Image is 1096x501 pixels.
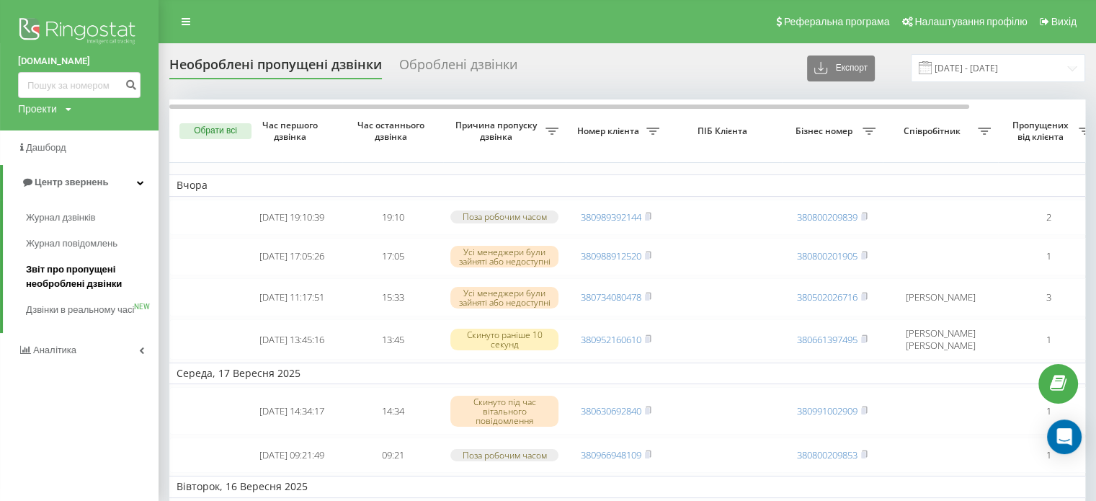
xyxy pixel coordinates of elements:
td: 14:34 [342,387,443,435]
a: Дзвінки в реальному часіNEW [26,297,159,323]
span: Центр звернень [35,177,108,187]
span: Пропущених від клієнта [1005,120,1079,142]
span: Бізнес номер [789,125,863,137]
span: Реферальна програма [784,16,890,27]
div: Поза робочим часом [450,449,558,461]
span: Час першого дзвінка [253,120,331,142]
td: 09:21 [342,438,443,473]
span: Звіт про пропущені необроблені дзвінки [26,262,151,291]
td: 15:33 [342,278,443,316]
div: Усі менеджери були зайняті або недоступні [450,246,558,267]
span: Журнал дзвінків [26,210,95,225]
input: Пошук за номером [18,72,141,98]
a: [DOMAIN_NAME] [18,54,141,68]
td: [PERSON_NAME] [PERSON_NAME] [883,319,998,360]
span: Налаштування профілю [914,16,1027,27]
a: 380800209853 [797,448,857,461]
span: Номер клієнта [573,125,646,137]
span: Співробітник [890,125,978,137]
button: Експорт [807,56,875,81]
span: Аналiтика [33,345,76,355]
td: [DATE] 14:34:17 [241,387,342,435]
td: [DATE] 13:45:16 [241,319,342,360]
a: 380952160610 [581,333,641,346]
div: Оброблені дзвінки [399,57,517,79]
a: 380630692840 [581,404,641,417]
span: Дзвінки в реальному часі [26,303,134,317]
a: Звіт про пропущені необроблені дзвінки [26,257,159,297]
div: Поза робочим часом [450,210,558,223]
span: Вихід [1051,16,1077,27]
div: Скинуто під час вітального повідомлення [450,396,558,427]
td: [DATE] 17:05:26 [241,238,342,276]
div: Open Intercom Messenger [1047,420,1082,454]
div: Необроблені пропущені дзвінки [169,57,382,79]
td: 17:05 [342,238,443,276]
div: Усі менеджери були зайняті або недоступні [450,287,558,309]
div: Проекти [18,102,57,116]
td: [DATE] 09:21:49 [241,438,342,473]
a: 380734080478 [581,291,641,303]
a: 380502026716 [797,291,857,303]
span: ПІБ Клієнта [679,125,770,137]
td: [PERSON_NAME] [883,278,998,316]
span: Дашборд [26,142,66,153]
span: Час останнього дзвінка [354,120,432,142]
td: [DATE] 11:17:51 [241,278,342,316]
span: Журнал повідомлень [26,236,117,251]
td: [DATE] 19:10:39 [241,200,342,235]
td: 19:10 [342,200,443,235]
a: Журнал дзвінків [26,205,159,231]
div: Скинуто раніше 10 секунд [450,329,558,350]
a: 380661397495 [797,333,857,346]
td: 13:45 [342,319,443,360]
span: Причина пропуску дзвінка [450,120,545,142]
a: 380800209839 [797,210,857,223]
button: Обрати всі [179,123,251,139]
a: Журнал повідомлень [26,231,159,257]
a: Центр звернень [3,165,159,200]
img: Ringostat logo [18,14,141,50]
a: 380988912520 [581,249,641,262]
a: 380966948109 [581,448,641,461]
a: 380989392144 [581,210,641,223]
a: 380800201905 [797,249,857,262]
a: 380991002909 [797,404,857,417]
